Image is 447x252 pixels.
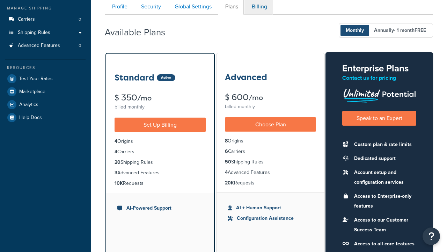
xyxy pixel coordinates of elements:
span: - 1 month [394,27,426,34]
li: Carriers [225,148,316,155]
button: Open Resource Center [423,227,440,245]
span: 0 [79,43,81,49]
span: Marketplace [19,89,45,95]
a: Set Up Billing [115,118,206,132]
b: FREE [415,27,426,34]
strong: 50 [225,158,231,166]
strong: 8 [225,137,228,145]
li: Advanced Features [5,39,86,52]
li: Advanced Features [115,169,206,177]
li: Origins [225,137,316,145]
span: Advanced Features [18,43,60,49]
small: /mo [137,93,152,103]
span: Monthly [340,25,369,36]
div: billed monthly [225,102,316,112]
span: Test Your Rates [19,76,53,82]
a: Help Docs [5,111,86,124]
strong: 20 [115,159,120,166]
h2: Enterprise Plans [342,63,416,73]
h3: Standard [115,73,154,82]
strong: 4 [115,138,117,145]
li: Dedicated support [351,154,416,163]
a: Speak to an Expert [342,111,416,125]
img: Unlimited Potential [342,86,416,103]
li: Access to Enterprise-only features [351,191,416,211]
a: Shipping Rules [5,26,86,39]
a: Marketplace [5,85,86,98]
li: AI-Powered Support [117,204,203,212]
strong: 3 [115,169,117,176]
strong: 4 [115,148,117,155]
a: Analytics [5,98,86,111]
small: /mo [249,93,263,103]
strong: 10K [115,180,123,187]
strong: 20K [225,179,234,187]
div: $ 600 [225,93,316,102]
a: Choose Plan [225,117,316,132]
li: Custom plan & rate limits [351,140,416,149]
li: Requests [115,180,206,187]
a: Test Your Rates [5,72,86,85]
button: Monthly Annually- 1 monthFREE [339,23,433,38]
div: billed monthly [115,102,206,112]
li: Shipping Rules [115,159,206,166]
li: Access to all core features [351,239,416,249]
li: Configuration Assistance [228,215,313,222]
h2: Available Plans [105,27,176,37]
span: Shipping Rules [18,30,50,36]
a: Advanced Features 0 [5,39,86,52]
li: Origins [115,138,206,145]
li: Carriers [115,148,206,156]
span: Annually [369,25,431,36]
li: Requests [225,179,316,187]
li: Access to our Customer Success Team [351,215,416,235]
span: Carriers [18,16,35,22]
div: $ 350 [115,93,206,102]
li: Advanced Features [225,169,316,176]
div: Resources [5,65,86,71]
li: Carriers [5,13,86,26]
span: Analytics [19,102,38,108]
strong: 4 [225,169,228,176]
span: 0 [79,16,81,22]
p: Contact us for pricing [342,73,416,83]
h3: Advanced [225,73,267,82]
div: Manage Shipping [5,5,86,11]
a: Carriers 0 [5,13,86,26]
span: Help Docs [19,115,42,121]
div: Active [157,74,175,81]
li: AI + Human Support [228,204,313,212]
li: Account setup and configuration services [351,168,416,187]
li: Shipping Rules [225,158,316,166]
strong: 6 [225,148,228,155]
